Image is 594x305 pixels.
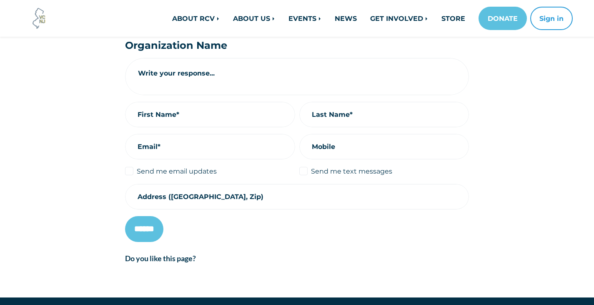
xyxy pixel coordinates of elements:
img: Voter Choice NJ [28,7,50,30]
iframe: X Post Button [250,266,277,275]
strong: Do you like this page? [125,254,196,263]
nav: Main navigation [119,7,573,30]
button: Sign in or sign up [530,7,573,30]
a: GET INVOLVED [363,10,435,27]
a: EVENTS [282,10,328,27]
a: STORE [435,10,472,27]
a: ABOUT US [226,10,282,27]
label: Send me text messages [311,166,392,176]
iframe: fb:like Facebook Social Plugin [125,269,250,277]
h3: Organization Name [125,40,469,52]
a: ABOUT RCV [165,10,226,27]
label: Send me email updates [137,166,217,176]
a: DONATE [479,7,527,30]
a: NEWS [328,10,363,27]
